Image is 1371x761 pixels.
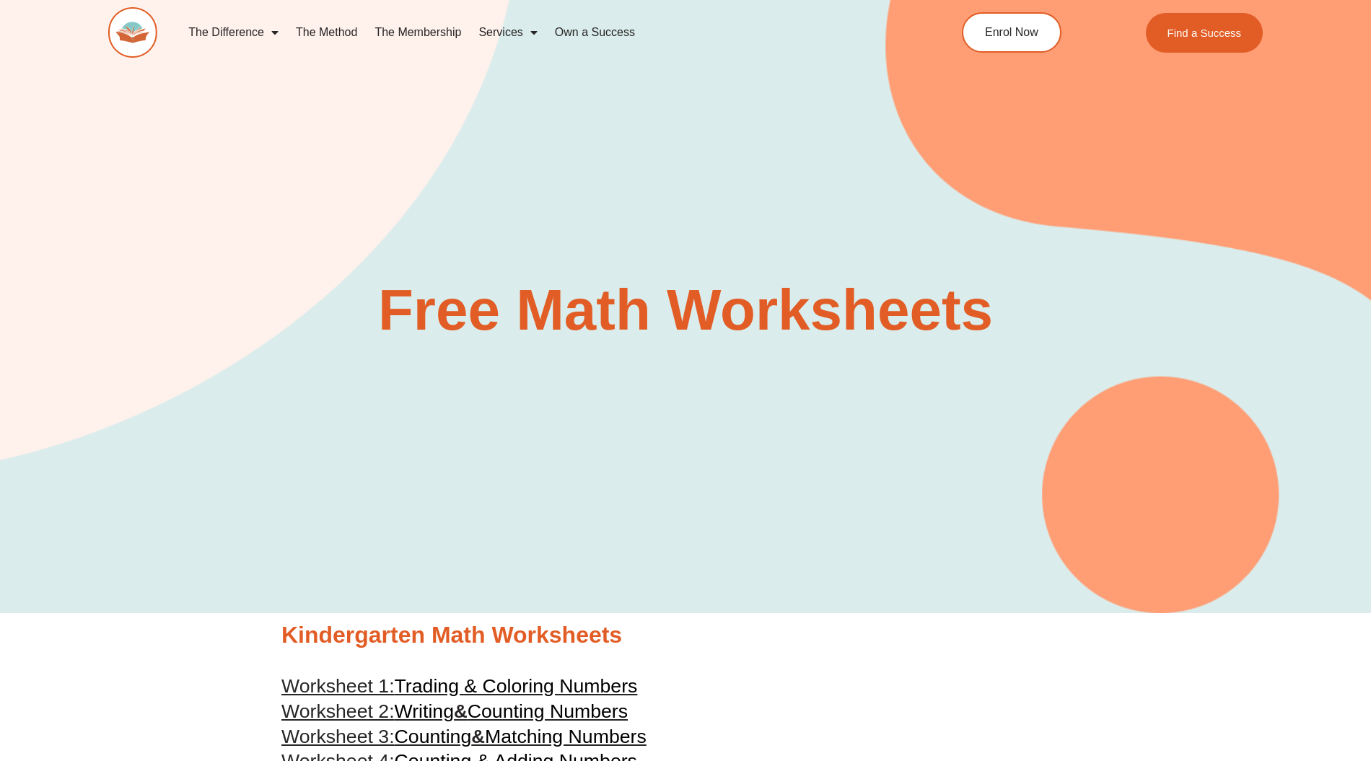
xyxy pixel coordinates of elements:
[1167,27,1241,38] span: Find a Success
[180,16,895,49] nav: Menu
[366,16,470,49] a: The Membership
[281,726,395,747] span: Worksheet 3:
[470,16,546,49] a: Services
[395,675,638,697] span: Trading & Coloring Numbers
[395,726,472,747] span: Counting
[468,700,628,722] span: Counting Numbers
[985,27,1038,38] span: Enrol Now
[1131,598,1371,761] iframe: Chat Widget
[281,700,395,722] span: Worksheet 2:
[180,16,287,49] a: The Difference
[281,675,395,697] span: Worksheet 1:
[281,726,647,747] a: Worksheet 3:Counting&Matching Numbers
[281,700,628,722] a: Worksheet 2:Writing&Counting Numbers
[281,620,1090,651] h2: Kindergarten Math Worksheets
[287,16,366,49] a: The Method
[485,726,647,747] span: Matching Numbers
[395,700,454,722] span: Writing
[962,12,1061,53] a: Enrol Now
[546,16,644,49] a: Own a Success
[274,281,1097,339] h2: Free Math Worksheets
[1145,13,1263,53] a: Find a Success
[281,675,637,697] a: Worksheet 1:Trading & Coloring Numbers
